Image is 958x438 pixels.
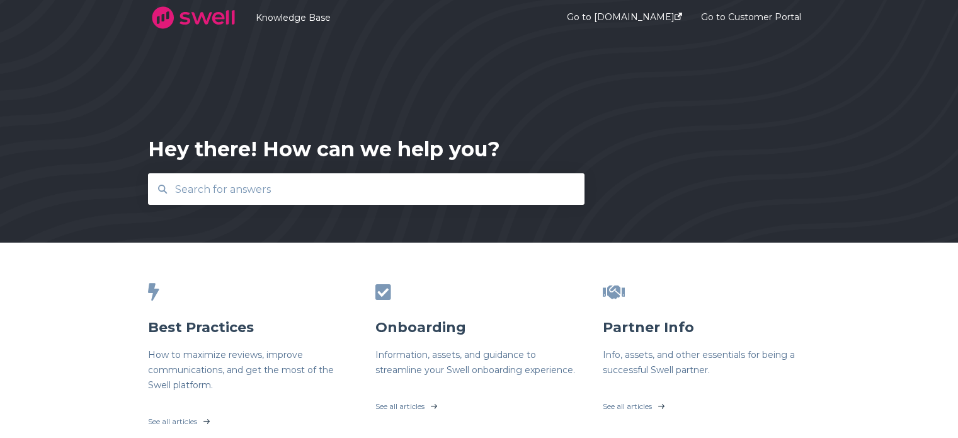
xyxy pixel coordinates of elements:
h3: Partner Info [603,318,811,337]
a: See all articles [375,388,583,419]
h3: Onboarding [375,318,583,337]
span:  [148,284,159,301]
h3: Best Practices [148,318,356,337]
h6: Info, assets, and other essentials for being a successful Swell partner. [603,347,811,377]
h6: Information, assets, and guidance to streamline your Swell onboarding experience. [375,347,583,377]
a: See all articles [603,388,811,419]
div: Hey there! How can we help you? [148,135,500,163]
input: Search for answers [168,176,566,203]
a: See all articles [148,403,356,434]
span:  [375,284,391,301]
a: Knowledge Base [256,12,529,23]
h6: How to maximize reviews, improve communications, and get the most of the Swell platform. [148,347,356,393]
img: company logo [148,2,239,33]
span:  [603,284,625,301]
